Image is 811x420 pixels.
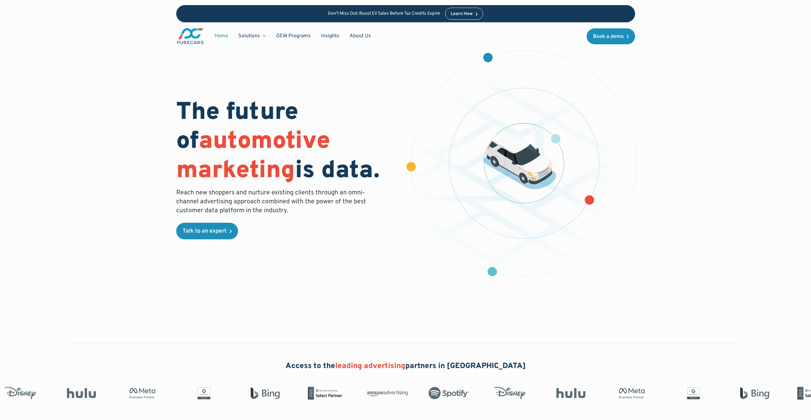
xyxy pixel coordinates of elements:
[587,28,635,44] a: Book a demo
[733,387,774,400] img: Bing
[335,361,405,371] span: leading advertising
[286,361,526,372] h2: Access to the partners in [GEOGRAPHIC_DATA]
[593,34,624,39] div: Book a demo
[445,8,483,20] a: Learn How
[176,27,204,45] a: main
[611,387,651,400] img: Meta Business Partner
[60,388,101,398] img: Hulu
[183,228,227,234] div: Talk to an expert
[176,188,370,215] p: Reach new shoppers and nurture existing clients through an omni-channel advertising approach comb...
[344,30,376,42] a: About Us
[233,30,271,42] div: Solutions
[366,388,407,398] img: Amazon Advertising
[483,131,556,189] img: illustration of a vehicle
[238,33,260,40] div: Solutions
[328,11,440,17] p: Don’t Miss Out: Boost EV Sales Before Tax Credits Expire
[209,30,233,42] a: Home
[176,223,238,239] a: Talk to an expert
[271,30,316,42] a: OEM Programs
[243,387,284,400] img: Bing
[305,387,345,400] img: Microsoft Advertising Partner
[182,387,223,400] img: Google Partner
[488,387,529,400] img: Disney
[176,27,204,45] img: purecars logo
[176,127,330,186] span: automotive marketing
[316,30,344,42] a: Insights
[672,387,713,400] img: Google Partner
[451,12,473,16] div: Learn How
[121,387,162,400] img: Meta Business Partner
[176,98,398,186] h1: The future of is data.
[549,388,590,398] img: Hulu
[427,387,468,400] img: Spotify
